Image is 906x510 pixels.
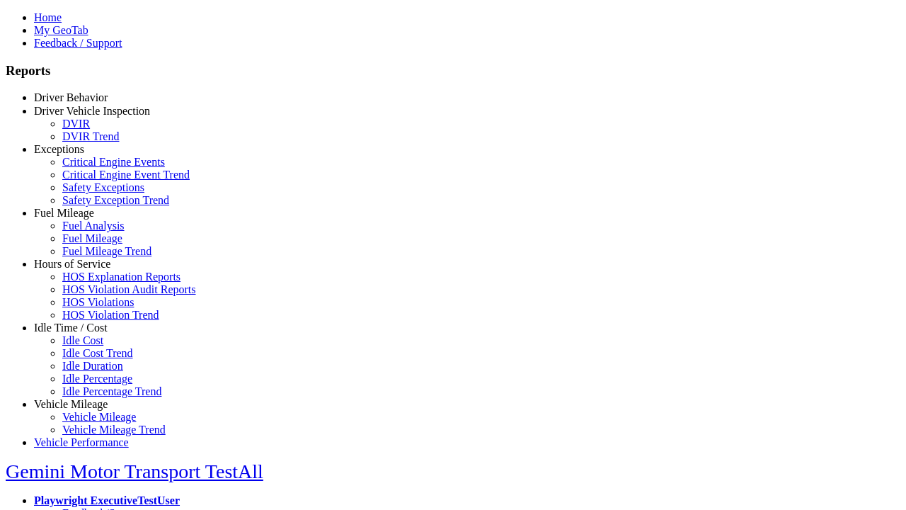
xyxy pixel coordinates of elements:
[62,245,151,257] a: Fuel Mileage Trend
[62,309,159,321] a: HOS Violation Trend
[34,91,108,103] a: Driver Behavior
[62,118,90,130] a: DVIR
[34,436,129,448] a: Vehicle Performance
[62,232,122,244] a: Fuel Mileage
[34,143,84,155] a: Exceptions
[34,11,62,23] a: Home
[62,373,132,385] a: Idle Percentage
[62,220,125,232] a: Fuel Analysis
[62,181,144,193] a: Safety Exceptions
[34,24,88,36] a: My GeoTab
[62,169,190,181] a: Critical Engine Event Trend
[62,424,166,436] a: Vehicle Mileage Trend
[34,37,122,49] a: Feedback / Support
[34,322,108,334] a: Idle Time / Cost
[62,296,134,308] a: HOS Violations
[62,347,133,359] a: Idle Cost Trend
[62,271,180,283] a: HOS Explanation Reports
[62,283,196,295] a: HOS Violation Audit Reports
[34,494,180,506] a: Playwright ExecutiveTestUser
[62,156,165,168] a: Critical Engine Events
[6,63,900,79] h3: Reports
[6,460,263,482] a: Gemini Motor Transport TestAll
[34,398,108,410] a: Vehicle Mileage
[34,207,94,219] a: Fuel Mileage
[62,385,161,397] a: Idle Percentage Trend
[34,105,150,117] a: Driver Vehicle Inspection
[62,194,169,206] a: Safety Exception Trend
[34,258,110,270] a: Hours of Service
[62,360,123,372] a: Idle Duration
[62,334,103,346] a: Idle Cost
[62,411,136,423] a: Vehicle Mileage
[62,130,119,142] a: DVIR Trend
